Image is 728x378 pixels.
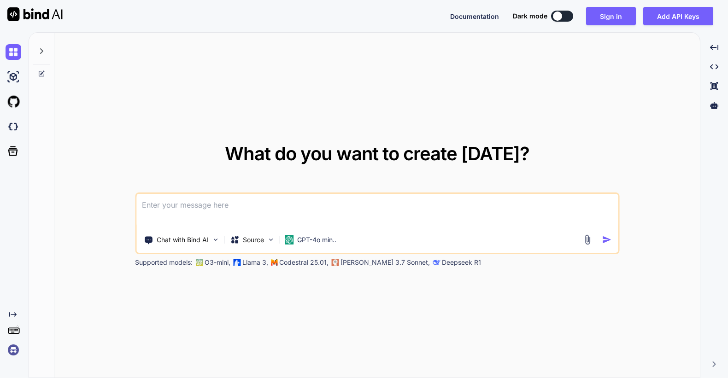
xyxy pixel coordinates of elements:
button: Add API Keys [643,7,713,25]
img: ai-studio [6,69,21,85]
img: Pick Models [267,236,275,244]
p: Supported models: [135,258,193,267]
img: chat [6,44,21,60]
p: GPT-4o min.. [297,235,336,244]
img: Pick Tools [211,236,219,244]
p: Codestral 25.01, [279,258,329,267]
p: O3-mini, [205,258,230,267]
span: What do you want to create [DATE]? [225,142,529,165]
img: attachment [582,234,593,245]
img: Mistral-AI [271,259,277,266]
p: Llama 3, [242,258,268,267]
img: claude [331,259,339,266]
p: Source [243,235,264,244]
img: GPT-4o mini [284,235,294,244]
p: [PERSON_NAME] 3.7 Sonnet, [341,258,430,267]
img: Bind AI [7,7,63,21]
img: icon [602,235,611,244]
p: Chat with Bind AI [157,235,209,244]
img: signin [6,342,21,358]
span: Dark mode [513,12,547,21]
span: Documentation [450,12,499,20]
img: claude [433,259,440,266]
img: Llama2 [233,259,241,266]
button: Sign in [586,7,636,25]
img: githubLight [6,94,21,110]
button: Documentation [450,12,499,21]
img: darkCloudIdeIcon [6,119,21,134]
img: GPT-4 [195,259,203,266]
p: Deepseek R1 [442,258,481,267]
